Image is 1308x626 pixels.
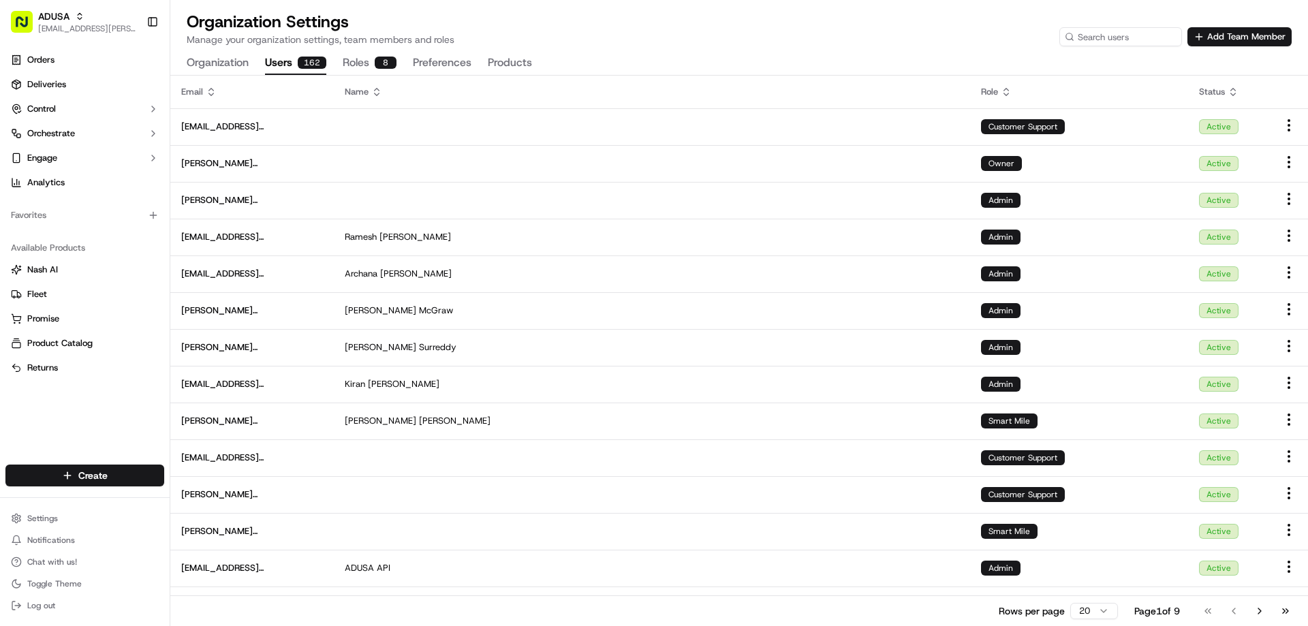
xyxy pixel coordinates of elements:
[377,562,390,574] span: API
[298,57,326,69] div: 162
[27,313,59,325] span: Promise
[345,231,377,243] span: Ramesh
[5,74,164,95] a: Deliveries
[1199,524,1239,539] div: Active
[5,283,164,305] button: Fleet
[27,337,93,349] span: Product Catalog
[27,103,56,115] span: Control
[981,86,1177,98] div: Role
[181,562,323,574] span: [EMAIL_ADDRESS][DOMAIN_NAME]
[1199,119,1239,134] div: Active
[27,600,55,611] span: Log out
[5,5,141,38] button: ADUSA[EMAIL_ADDRESS][PERSON_NAME][DOMAIN_NAME]
[46,144,172,155] div: We're available if you need us!
[27,264,58,276] span: Nash AI
[981,413,1038,428] div: Smart Mile
[181,157,323,170] span: [PERSON_NAME][EMAIL_ADDRESS][PERSON_NAME][DOMAIN_NAME]
[981,377,1021,392] div: Admin
[981,450,1065,465] div: Customer Support
[5,596,164,615] button: Log out
[1199,377,1239,392] div: Active
[345,562,374,574] span: ADUSA
[981,561,1021,576] div: Admin
[136,231,165,241] span: Pylon
[27,557,77,567] span: Chat with us!
[232,134,248,151] button: Start new chat
[5,465,164,486] button: Create
[38,23,136,34] button: [EMAIL_ADDRESS][PERSON_NAME][DOMAIN_NAME]
[181,525,323,537] span: [PERSON_NAME][EMAIL_ADDRESS][PERSON_NAME][DOMAIN_NAME]
[27,176,65,189] span: Analytics
[129,198,219,211] span: API Documentation
[1059,27,1182,46] input: Search users
[187,11,454,33] h1: Organization Settings
[27,127,75,140] span: Orchestrate
[1199,340,1239,355] div: Active
[5,574,164,593] button: Toggle Theme
[14,199,25,210] div: 📗
[1199,413,1239,428] div: Active
[11,313,159,325] a: Promise
[981,193,1021,208] div: Admin
[181,194,323,206] span: [PERSON_NAME][EMAIL_ADDRESS][DOMAIN_NAME]
[380,268,452,280] span: [PERSON_NAME]
[5,123,164,144] button: Orchestrate
[419,415,490,427] span: [PERSON_NAME]
[1199,266,1239,281] div: Active
[78,469,108,482] span: Create
[345,86,959,98] div: Name
[1199,193,1239,208] div: Active
[27,288,47,300] span: Fleet
[981,230,1021,245] div: Admin
[27,54,54,66] span: Orders
[181,304,323,317] span: [PERSON_NAME][EMAIL_ADDRESS][DOMAIN_NAME]
[14,54,248,76] p: Welcome 👋
[5,204,164,226] div: Favorites
[5,552,164,572] button: Chat with us!
[27,578,82,589] span: Toggle Theme
[379,231,451,243] span: [PERSON_NAME]
[5,49,164,71] a: Orders
[115,199,126,210] div: 💻
[181,231,323,243] span: [EMAIL_ADDRESS][PERSON_NAME][DOMAIN_NAME]
[110,192,224,217] a: 💻API Documentation
[5,259,164,281] button: Nash AI
[5,237,164,259] div: Available Products
[5,308,164,330] button: Promise
[1199,303,1239,318] div: Active
[419,304,453,317] span: McGraw
[181,378,323,390] span: [EMAIL_ADDRESS][PERSON_NAME][DOMAIN_NAME]
[488,52,532,75] button: Products
[14,130,38,155] img: 1736555255976-a54dd68f-1ca7-489b-9aae-adbdc363a1c4
[981,119,1065,134] div: Customer Support
[981,156,1022,171] div: Owner
[5,332,164,354] button: Product Catalog
[181,341,323,354] span: [PERSON_NAME][EMAIL_ADDRESS][DOMAIN_NAME]
[345,268,377,280] span: Archana
[11,337,159,349] a: Product Catalog
[1199,230,1239,245] div: Active
[5,509,164,528] button: Settings
[345,341,416,354] span: [PERSON_NAME]
[14,14,41,41] img: Nash
[5,357,164,379] button: Returns
[27,78,66,91] span: Deliveries
[11,362,159,374] a: Returns
[1199,450,1239,465] div: Active
[27,535,75,546] span: Notifications
[1134,604,1180,618] div: Page 1 of 9
[5,172,164,193] a: Analytics
[1187,27,1292,46] button: Add Team Member
[981,266,1021,281] div: Admin
[181,488,323,501] span: [PERSON_NAME][EMAIL_ADDRESS][PERSON_NAME][DOMAIN_NAME]
[981,303,1021,318] div: Admin
[1199,487,1239,502] div: Active
[181,268,323,280] span: [EMAIL_ADDRESS][PERSON_NAME][DOMAIN_NAME]
[5,98,164,120] button: Control
[5,147,164,169] button: Engage
[38,10,69,23] button: ADUSA
[345,304,416,317] span: [PERSON_NAME]
[46,130,223,144] div: Start new chat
